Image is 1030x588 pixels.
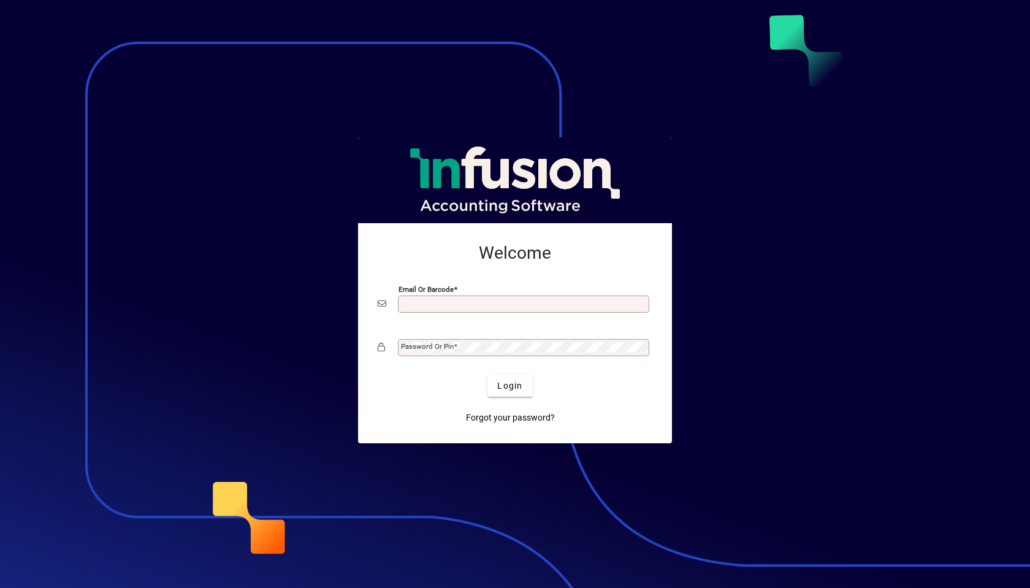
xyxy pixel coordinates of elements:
h2: Welcome [378,243,652,264]
span: Login [497,380,522,392]
button: Login [487,375,532,397]
a: Forgot your password? [461,407,560,429]
mat-label: Email or Barcode [399,285,454,294]
mat-label: Password or Pin [401,342,454,351]
span: Forgot your password? [466,411,555,424]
